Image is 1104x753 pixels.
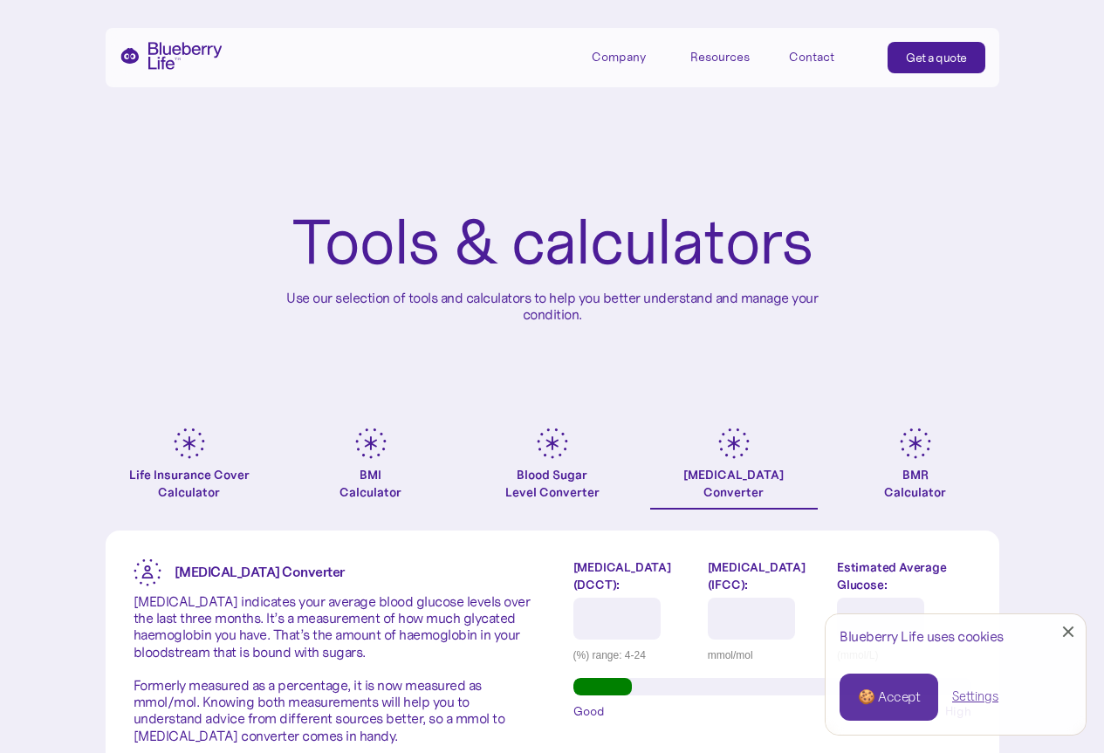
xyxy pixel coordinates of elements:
div: 🍪 Accept [858,688,920,707]
div: Blood Sugar Level Converter [505,466,600,501]
div: (%) range: 4-24 [573,647,695,664]
a: Blood SugarLevel Converter [469,428,636,510]
div: Blueberry Life uses cookies [840,628,1072,645]
span: Good [573,702,605,720]
a: [MEDICAL_DATA]Converter [650,428,818,510]
div: Resources [690,42,769,71]
div: Company [592,42,670,71]
strong: [MEDICAL_DATA] Converter [175,563,345,580]
div: Company [592,50,646,65]
label: [MEDICAL_DATA] (DCCT): [573,558,695,593]
a: BMICalculator [287,428,455,510]
div: Resources [690,50,750,65]
p: [MEDICAL_DATA] indicates your average blood glucose levels over the last three months. It’s a mea... [134,593,531,744]
a: BMRCalculator [832,428,999,510]
p: Use our selection of tools and calculators to help you better understand and manage your condition. [273,290,832,323]
div: mmol/mol [708,647,824,664]
div: Close Cookie Popup [1068,632,1069,633]
h1: Tools & calculators [291,209,813,276]
div: BMI Calculator [339,466,401,501]
a: Close Cookie Popup [1051,614,1086,649]
a: Settings [952,688,998,706]
label: [MEDICAL_DATA] (IFCC): [708,558,824,593]
div: BMR Calculator [884,466,946,501]
label: Estimated Average Glucose: [837,558,970,593]
div: Life Insurance Cover Calculator [106,466,273,501]
a: home [120,42,223,70]
div: Contact [789,50,834,65]
a: Get a quote [888,42,985,73]
a: Life Insurance Cover Calculator [106,428,273,510]
div: [MEDICAL_DATA] Converter [683,466,784,501]
a: Contact [789,42,867,71]
a: 🍪 Accept [840,674,938,721]
div: Get a quote [906,49,967,66]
